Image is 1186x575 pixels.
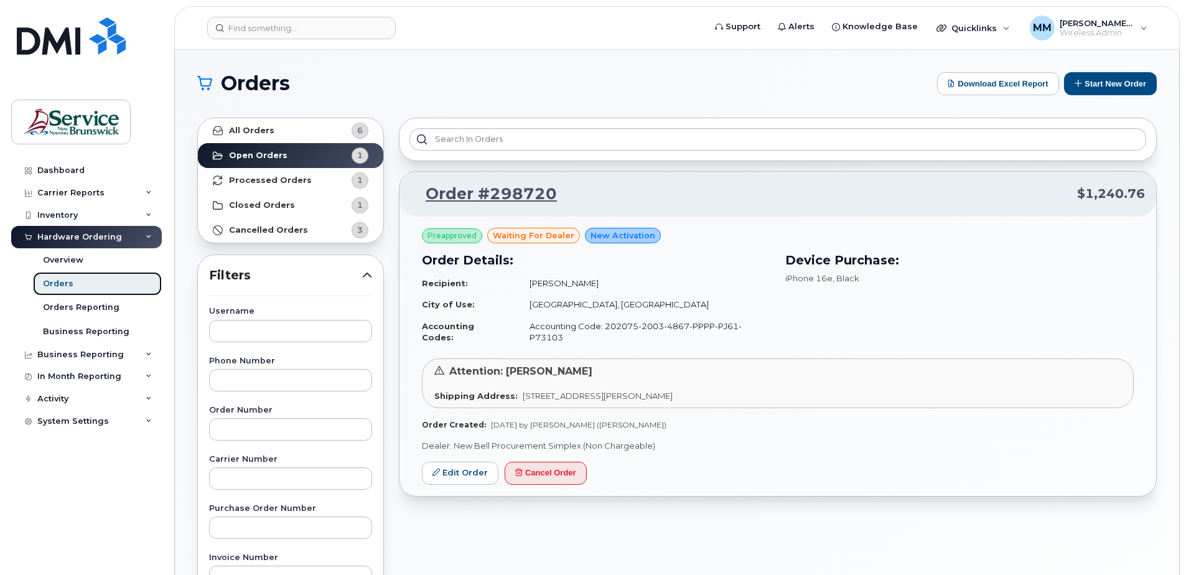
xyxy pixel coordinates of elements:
[209,266,362,284] span: Filters
[1064,72,1157,95] button: Start New Order
[198,218,383,243] a: Cancelled Orders3
[209,406,372,414] label: Order Number
[434,391,518,401] strong: Shipping Address:
[357,124,363,136] span: 6
[198,143,383,168] a: Open Orders1
[357,199,363,211] span: 1
[1077,185,1145,203] span: $1,240.76
[229,225,308,235] strong: Cancelled Orders
[229,200,295,210] strong: Closed Orders
[422,278,468,288] strong: Recipient:
[937,72,1059,95] button: Download Excel Report
[523,391,673,401] span: [STREET_ADDRESS][PERSON_NAME]
[493,230,574,241] span: waiting for dealer
[505,462,587,485] button: Cancel Order
[221,74,290,93] span: Orders
[422,299,475,309] strong: City of Use:
[409,128,1146,151] input: Search in orders
[357,149,363,161] span: 1
[198,168,383,193] a: Processed Orders1
[422,420,486,429] strong: Order Created:
[833,273,859,283] span: , Black
[198,193,383,218] a: Closed Orders1
[209,554,372,562] label: Invoice Number
[518,316,770,348] td: Accounting Code: 202075-2003-4867-PPPP-PJ61-P73103
[198,118,383,143] a: All Orders6
[422,440,1134,452] p: Dealer: New Bell Procurement Simplex (Non Chargeable)
[422,462,498,485] a: Edit Order
[229,151,287,161] strong: Open Orders
[422,251,770,269] h3: Order Details:
[785,273,833,283] span: iPhone 16e
[411,183,557,205] a: Order #298720
[427,230,477,241] span: Preapproved
[357,224,363,236] span: 3
[518,294,770,316] td: [GEOGRAPHIC_DATA], [GEOGRAPHIC_DATA]
[209,357,372,365] label: Phone Number
[591,230,655,241] span: New Activation
[491,420,666,429] span: [DATE] by [PERSON_NAME] ([PERSON_NAME])
[422,321,474,343] strong: Accounting Codes:
[518,273,770,294] td: [PERSON_NAME]
[209,307,372,316] label: Username
[209,505,372,513] label: Purchase Order Number
[785,251,1134,269] h3: Device Purchase:
[229,175,312,185] strong: Processed Orders
[357,174,363,186] span: 1
[449,365,592,377] span: Attention: [PERSON_NAME]
[229,126,274,136] strong: All Orders
[209,456,372,464] label: Carrier Number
